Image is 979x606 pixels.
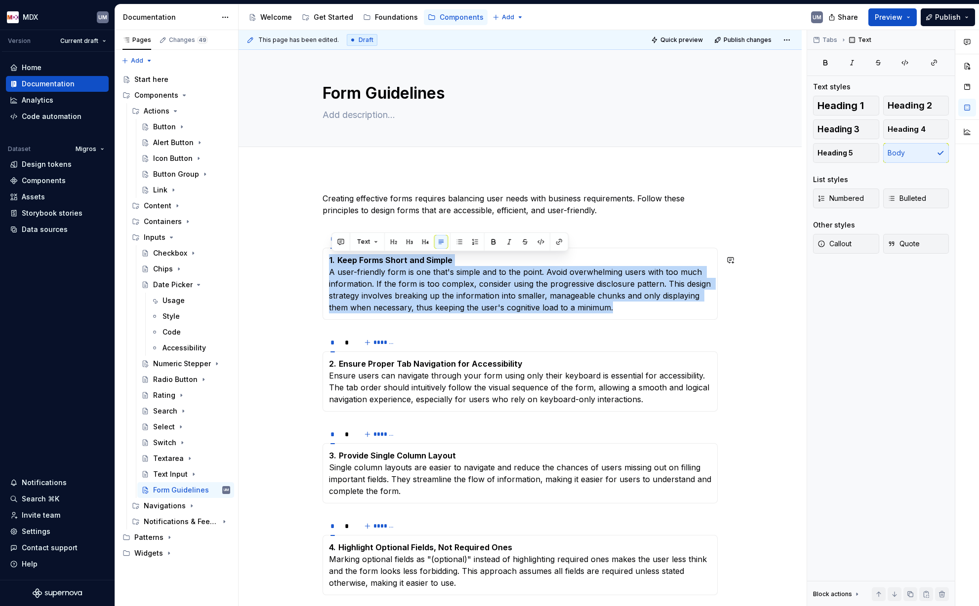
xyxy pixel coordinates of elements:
[22,63,41,73] div: Home
[137,277,234,293] a: Date Picker
[813,96,879,115] button: Heading 1
[153,359,211,369] div: Numeric Stepper
[6,205,109,221] a: Storybook stories
[153,469,188,479] div: Text Input
[33,588,82,598] svg: Supernova Logo
[921,8,975,26] button: Publish
[6,556,109,572] button: Help
[134,75,168,84] div: Start here
[119,72,234,87] a: Start here
[123,12,216,22] div: Documentation
[7,11,19,23] img: e41497f2-3305-4231-9db9-dd4d728291db.png
[137,466,234,482] a: Text Input
[153,454,184,463] div: Textarea
[147,324,234,340] a: Code
[131,57,143,65] span: Add
[128,498,234,514] div: Navigations
[321,81,716,105] textarea: Form Guidelines
[329,450,711,497] p: Single column layouts are easier to navigate and reduce the chances of users missing out on filli...
[137,261,234,277] a: Chips
[128,214,234,229] div: Containers
[137,387,234,403] a: Rating
[119,72,234,561] div: Page tree
[329,254,711,313] p: A user-friendly form is one that's simple and to the point. Avoid overwhelming users with too muc...
[440,12,484,22] div: Components
[883,189,949,208] button: Bulleted
[339,359,523,369] strong: Ensure Proper Tab Navigation for Accessibility
[888,239,920,249] span: Quote
[163,296,185,305] div: Usage
[153,153,193,163] div: Icon Button
[147,308,234,324] a: Style
[137,119,234,135] a: Button
[153,375,198,384] div: Radio Button
[329,542,336,552] strong: 4.
[6,173,109,189] a: Components
[134,90,178,100] div: Components
[153,280,193,290] div: Date Picker
[137,245,234,261] a: Checkbox
[724,36,772,44] span: Publish changes
[6,60,109,76] a: Home
[810,33,842,47] button: Tabs
[813,143,879,163] button: Heading 5
[823,8,864,26] button: Share
[153,390,175,400] div: Rating
[314,12,353,22] div: Get Started
[329,541,711,589] section-item: 2
[813,82,851,92] div: Text styles
[128,103,234,119] div: Actions
[153,485,209,495] div: Form Guidelines
[245,9,296,25] a: Welcome
[22,159,72,169] div: Design tokens
[153,422,175,432] div: Select
[813,220,855,230] div: Other styles
[128,198,234,214] div: Content
[137,403,234,419] a: Search
[6,156,109,172] a: Design tokens
[813,13,821,21] div: UM
[22,112,82,121] div: Code automation
[813,189,879,208] button: Numbered
[660,36,703,44] span: Quick preview
[144,232,165,242] div: Inputs
[128,514,234,530] div: Notifications & Feedback
[883,119,949,139] button: Heading 4
[119,530,234,545] div: Patterns
[868,8,917,26] button: Preview
[137,182,234,198] a: Link
[338,542,512,552] strong: Highlight Optional Fields, Not Required Ones
[119,545,234,561] div: Widgets
[22,95,53,105] div: Analytics
[813,234,879,254] button: Callout
[838,12,858,22] span: Share
[22,478,67,488] div: Notifications
[76,145,96,153] span: Migros
[22,225,68,234] div: Data sources
[2,6,113,28] button: MDXUM
[258,36,339,44] span: This page has been edited.
[128,229,234,245] div: Inputs
[883,96,949,115] button: Heading 2
[329,451,336,460] strong: 3.
[22,208,82,218] div: Storybook stories
[137,356,234,372] a: Numeric Stepper
[119,54,156,68] button: Add
[153,185,167,195] div: Link
[489,10,527,24] button: Add
[329,450,711,497] section-item: 2
[144,217,182,227] div: Containers
[6,76,109,92] a: Documentation
[359,9,422,25] a: Foundations
[8,145,31,153] div: Dataset
[323,192,718,216] p: Creating effective forms requires balancing user needs with business requirements. Follow these p...
[153,138,194,148] div: Alert Button
[339,451,456,460] strong: Provide Single Column Layout
[22,192,45,202] div: Assets
[337,255,452,265] strong: Keep Forms Short and Simple
[935,12,961,22] span: Publish
[71,142,109,156] button: Migros
[163,327,181,337] div: Code
[137,435,234,451] a: Switch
